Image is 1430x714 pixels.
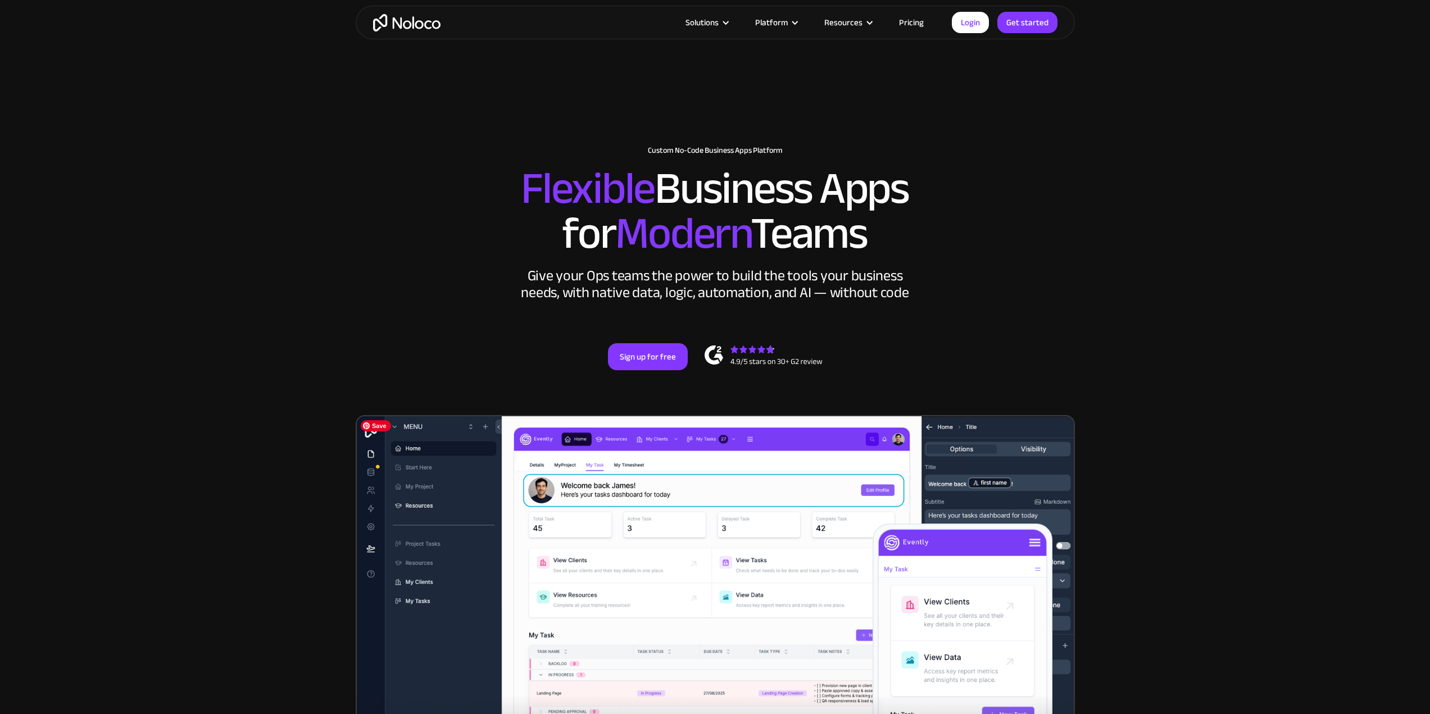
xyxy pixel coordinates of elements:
a: home [373,14,441,31]
a: Login [952,12,989,33]
div: Solutions [686,15,719,30]
div: Solutions [671,15,741,30]
div: Platform [755,15,788,30]
a: Get started [997,12,1057,33]
span: Modern [615,192,751,275]
a: Sign up for free [608,343,688,370]
div: Resources [810,15,885,30]
h2: Business Apps for Teams [367,166,1064,256]
div: Give your Ops teams the power to build the tools your business needs, with native data, logic, au... [519,267,912,301]
span: Save [361,420,391,431]
div: Resources [824,15,862,30]
span: Flexible [521,147,655,230]
h1: Custom No-Code Business Apps Platform [367,146,1064,155]
div: Platform [741,15,810,30]
a: Pricing [885,15,938,30]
